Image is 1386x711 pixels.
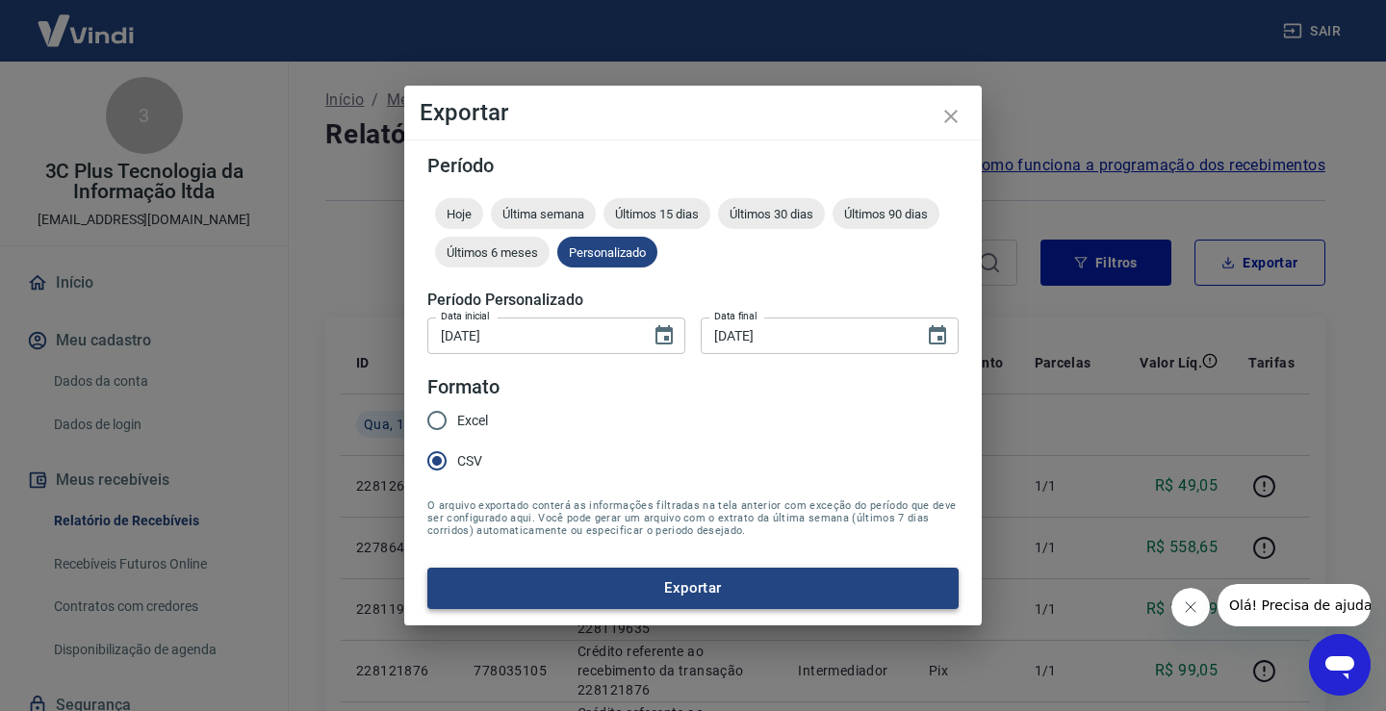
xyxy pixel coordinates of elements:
div: Última semana [491,198,596,229]
div: Últimos 15 dias [603,198,710,229]
span: Última semana [491,207,596,221]
button: Choose date, selected date is 17 de set de 2025 [645,317,683,355]
iframe: Mensagem da empresa [1218,584,1371,626]
label: Data final [714,309,757,323]
h5: Período Personalizado [427,291,959,310]
span: Excel [457,411,488,431]
div: Personalizado [557,237,657,267]
div: Últimos 30 dias [718,198,825,229]
div: Hoje [435,198,483,229]
span: Personalizado [557,245,657,260]
button: Exportar [427,568,959,608]
div: Últimos 90 dias [833,198,939,229]
h5: Período [427,156,959,175]
div: Últimos 6 meses [435,237,550,267]
span: Últimos 15 dias [603,207,710,221]
iframe: Botão para abrir a janela de mensagens [1309,634,1371,696]
legend: Formato [427,373,500,401]
span: Últimos 30 dias [718,207,825,221]
button: close [928,93,974,140]
span: Últimos 90 dias [833,207,939,221]
input: DD/MM/YYYY [701,317,911,353]
iframe: Fechar mensagem [1171,588,1210,626]
button: Choose date, selected date is 17 de set de 2025 [918,317,957,355]
label: Data inicial [441,309,490,323]
h4: Exportar [420,101,966,124]
span: O arquivo exportado conterá as informações filtradas na tela anterior com exceção do período que ... [427,499,959,537]
span: Últimos 6 meses [435,245,550,260]
input: DD/MM/YYYY [427,317,637,353]
span: CSV [457,451,482,471]
span: Hoje [435,207,483,221]
span: Olá! Precisa de ajuda? [12,13,162,29]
